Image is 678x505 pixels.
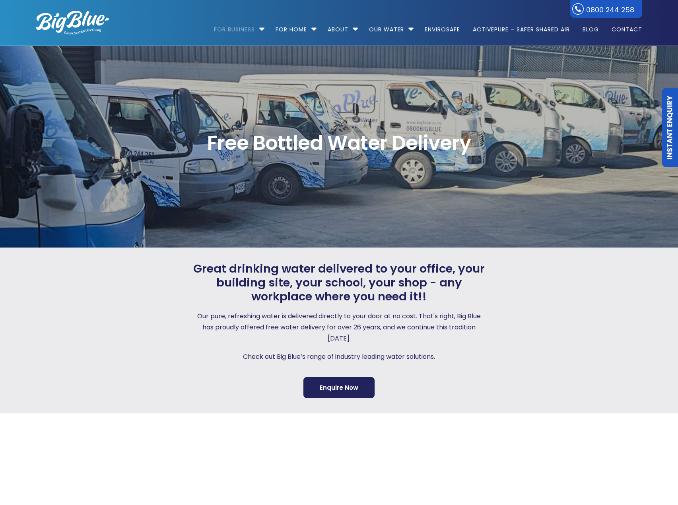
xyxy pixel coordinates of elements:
[191,311,487,344] p: Our pure, refreshing water is delivered directly to your door at no cost. That's right, Big Blue ...
[191,351,487,362] p: Check out Big Blue’s range of industry leading water solutions.
[36,133,642,153] span: Free Bottled Water Delivery
[191,262,487,303] span: Great drinking water delivered to your office, your building site, your school, your shop - any w...
[662,88,678,167] a: Instant Enquiry
[303,377,375,398] a: Enquire Now
[36,11,109,35] img: logo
